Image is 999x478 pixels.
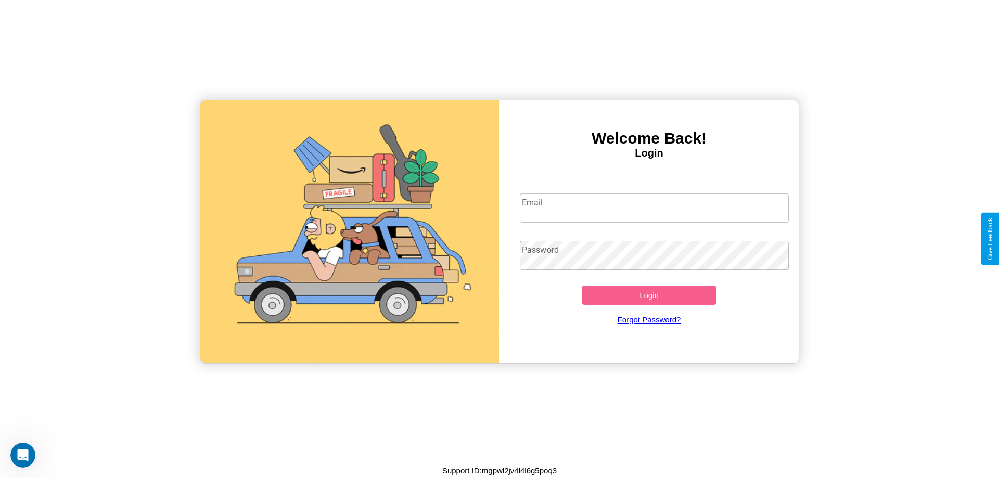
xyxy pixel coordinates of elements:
h4: Login [499,147,799,159]
iframe: Intercom live chat [10,443,35,468]
p: Support ID: mgpwl2jv4l4l6g5poq3 [442,463,557,477]
button: Login [582,286,716,305]
img: gif [200,100,499,363]
h3: Welcome Back! [499,130,799,147]
a: Forgot Password? [515,305,784,334]
div: Give Feedback [987,218,994,260]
